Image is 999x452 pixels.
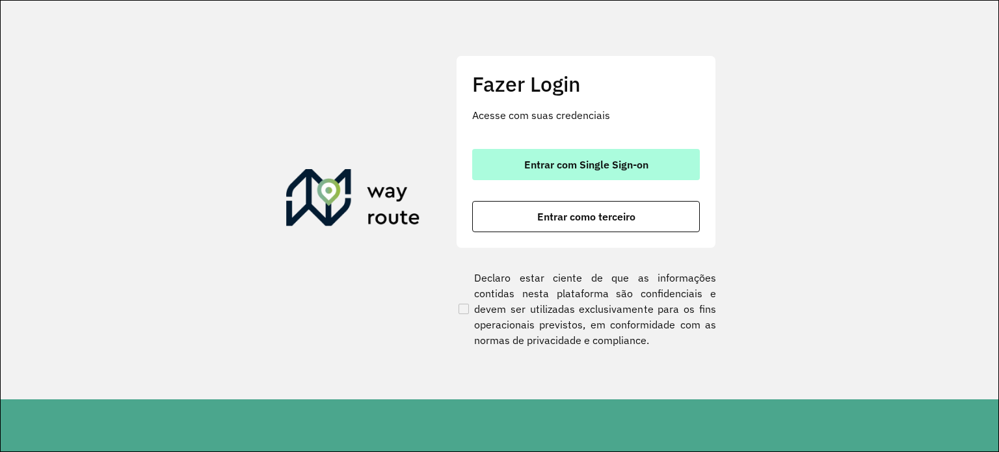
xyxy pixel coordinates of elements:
label: Declaro estar ciente de que as informações contidas nesta plataforma são confidenciais e devem se... [456,270,716,348]
span: Entrar como terceiro [537,211,635,222]
button: button [472,149,700,180]
button: button [472,201,700,232]
h2: Fazer Login [472,72,700,96]
img: Roteirizador AmbevTech [286,169,420,232]
span: Entrar com Single Sign-on [524,159,648,170]
p: Acesse com suas credenciais [472,107,700,123]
